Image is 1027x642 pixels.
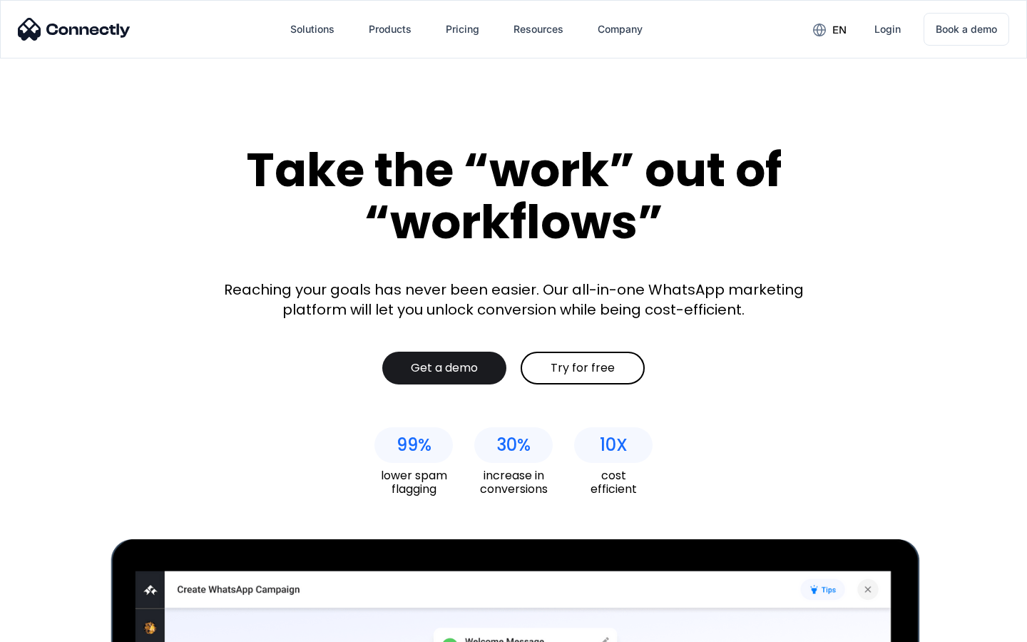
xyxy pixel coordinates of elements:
[863,12,912,46] a: Login
[290,19,334,39] div: Solutions
[382,352,506,384] a: Get a demo
[521,352,645,384] a: Try for free
[600,435,628,455] div: 10X
[598,19,643,39] div: Company
[446,19,479,39] div: Pricing
[397,435,431,455] div: 99%
[496,435,531,455] div: 30%
[832,20,847,40] div: en
[18,18,131,41] img: Connectly Logo
[374,469,453,496] div: lower spam flagging
[574,469,653,496] div: cost efficient
[434,12,491,46] a: Pricing
[513,19,563,39] div: Resources
[411,361,478,375] div: Get a demo
[193,144,834,248] div: Take the “work” out of “workflows”
[369,19,412,39] div: Products
[551,361,615,375] div: Try for free
[214,280,813,320] div: Reaching your goals has never been easier. Our all-in-one WhatsApp marketing platform will let yo...
[924,13,1009,46] a: Book a demo
[874,19,901,39] div: Login
[474,469,553,496] div: increase in conversions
